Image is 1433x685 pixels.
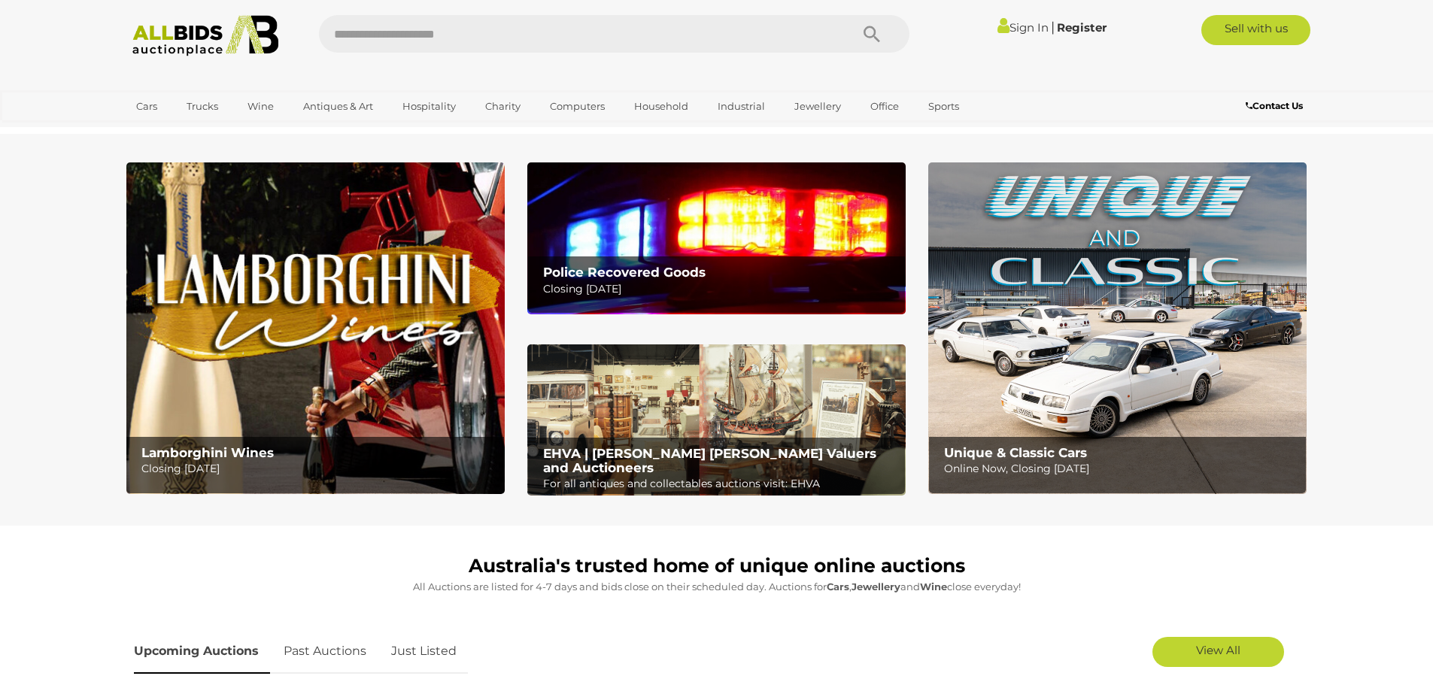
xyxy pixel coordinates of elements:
[944,459,1298,478] p: Online Now, Closing [DATE]
[238,94,284,119] a: Wine
[527,344,906,496] img: EHVA | Evans Hastings Valuers and Auctioneers
[1246,100,1303,111] b: Contact Us
[1246,98,1307,114] a: Contact Us
[134,629,270,674] a: Upcoming Auctions
[920,580,947,593] strong: Wine
[785,94,851,119] a: Jewellery
[380,629,468,674] a: Just Listed
[1152,637,1284,667] a: View All
[543,280,897,299] p: Closing [DATE]
[141,445,274,460] b: Lamborghini Wines
[928,162,1307,494] a: Unique & Classic Cars Unique & Classic Cars Online Now, Closing [DATE]
[527,344,906,496] a: EHVA | Evans Hastings Valuers and Auctioneers EHVA | [PERSON_NAME] [PERSON_NAME] Valuers and Auct...
[827,580,849,593] strong: Cars
[861,94,909,119] a: Office
[852,580,900,593] strong: Jewellery
[126,119,253,144] a: [GEOGRAPHIC_DATA]
[1201,15,1310,45] a: Sell with us
[1051,19,1055,35] span: |
[834,15,909,53] button: Search
[141,459,496,478] p: Closing [DATE]
[126,162,505,494] a: Lamborghini Wines Lamborghini Wines Closing [DATE]
[293,94,383,119] a: Antiques & Art
[272,629,378,674] a: Past Auctions
[475,94,530,119] a: Charity
[126,94,167,119] a: Cars
[126,162,505,494] img: Lamborghini Wines
[944,445,1087,460] b: Unique & Classic Cars
[624,94,698,119] a: Household
[708,94,775,119] a: Industrial
[543,265,706,280] b: Police Recovered Goods
[997,20,1049,35] a: Sign In
[134,556,1300,577] h1: Australia's trusted home of unique online auctions
[928,162,1307,494] img: Unique & Classic Cars
[134,578,1300,596] p: All Auctions are listed for 4-7 days and bids close on their scheduled day. Auctions for , and cl...
[543,446,876,475] b: EHVA | [PERSON_NAME] [PERSON_NAME] Valuers and Auctioneers
[393,94,466,119] a: Hospitality
[1057,20,1107,35] a: Register
[124,15,287,56] img: Allbids.com.au
[527,162,906,314] a: Police Recovered Goods Police Recovered Goods Closing [DATE]
[540,94,615,119] a: Computers
[918,94,969,119] a: Sports
[177,94,228,119] a: Trucks
[527,162,906,314] img: Police Recovered Goods
[1196,643,1240,657] span: View All
[543,474,897,493] p: For all antiques and collectables auctions visit: EHVA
